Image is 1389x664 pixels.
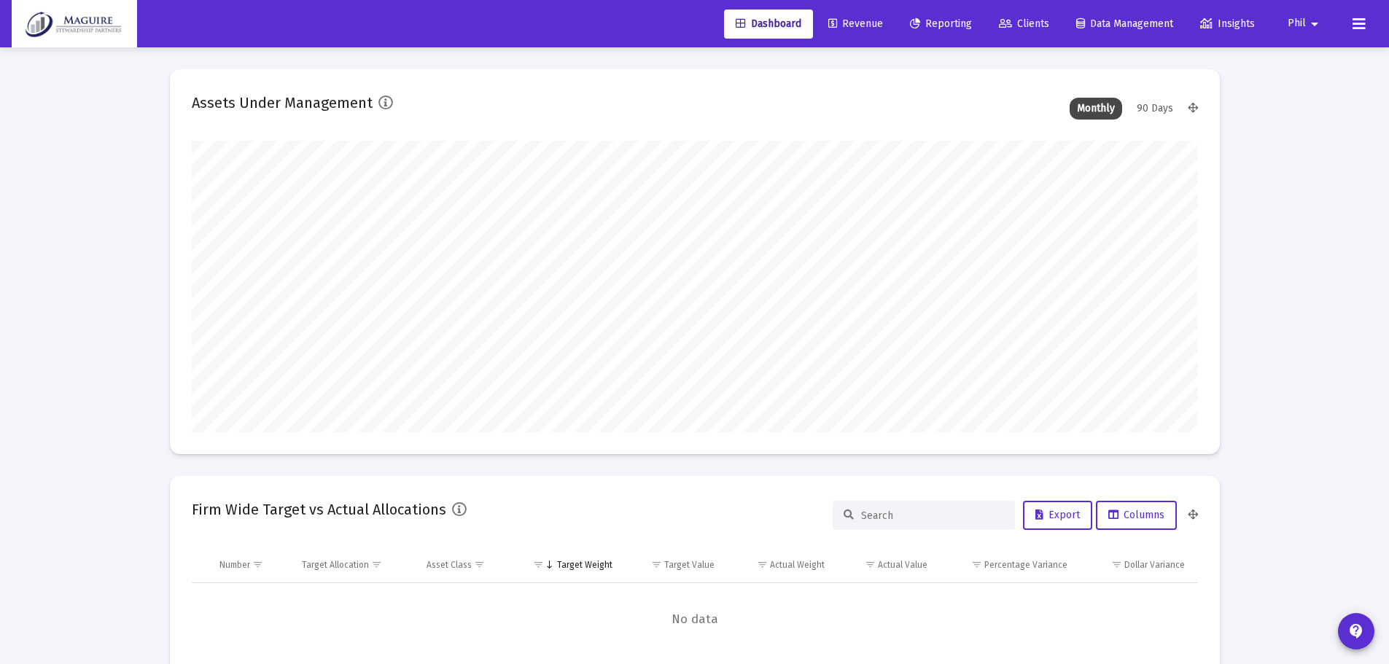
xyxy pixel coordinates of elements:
h2: Firm Wide Target vs Actual Allocations [192,498,446,521]
div: Target Allocation [302,559,369,571]
span: No data [192,612,1198,628]
div: Target Value [664,559,715,571]
td: Column Target Value [623,547,725,582]
span: Insights [1200,17,1255,30]
div: 90 Days [1129,98,1180,120]
span: Show filter options for column 'Asset Class' [474,559,485,570]
td: Column Asset Class [416,547,513,582]
span: Show filter options for column 'Dollar Variance' [1111,559,1122,570]
a: Reporting [898,9,984,39]
a: Clients [987,9,1061,39]
td: Column Actual Value [835,547,938,582]
mat-icon: contact_support [1347,622,1365,640]
div: Asset Class [427,559,472,571]
span: Show filter options for column 'Percentage Variance' [971,559,982,570]
td: Column Target Allocation [292,547,416,582]
h2: Assets Under Management [192,91,373,114]
div: Dollar Variance [1124,559,1185,571]
span: Dashboard [736,17,801,30]
span: Show filter options for column 'Target Value' [651,559,662,570]
div: Actual Value [878,559,927,571]
span: Reporting [910,17,972,30]
span: Show filter options for column 'Target Allocation' [371,559,382,570]
mat-icon: arrow_drop_down [1306,9,1323,39]
div: Actual Weight [770,559,825,571]
a: Insights [1188,9,1267,39]
td: Column Dollar Variance [1078,547,1197,582]
td: Column Target Weight [513,547,623,582]
span: Show filter options for column 'Target Weight' [533,559,544,570]
div: Number [219,559,250,571]
div: Percentage Variance [984,559,1067,571]
span: Clients [999,17,1049,30]
span: Show filter options for column 'Actual Weight' [757,559,768,570]
div: Target Weight [557,559,612,571]
a: Dashboard [724,9,813,39]
td: Column Percentage Variance [938,547,1078,582]
span: Export [1035,509,1080,521]
span: Data Management [1076,17,1173,30]
span: Revenue [828,17,883,30]
span: Show filter options for column 'Actual Value' [865,559,876,570]
span: Columns [1108,509,1164,521]
a: Revenue [817,9,895,39]
div: Data grid [192,547,1198,656]
td: Column Actual Weight [725,547,834,582]
img: Dashboard [23,9,126,39]
button: Columns [1096,501,1177,530]
div: Monthly [1070,98,1122,120]
span: Show filter options for column 'Number' [252,559,263,570]
button: Phil [1270,9,1341,38]
td: Column Number [209,547,292,582]
input: Search [861,509,1004,522]
button: Export [1023,501,1092,530]
span: Phil [1288,17,1306,30]
a: Data Management [1065,9,1185,39]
